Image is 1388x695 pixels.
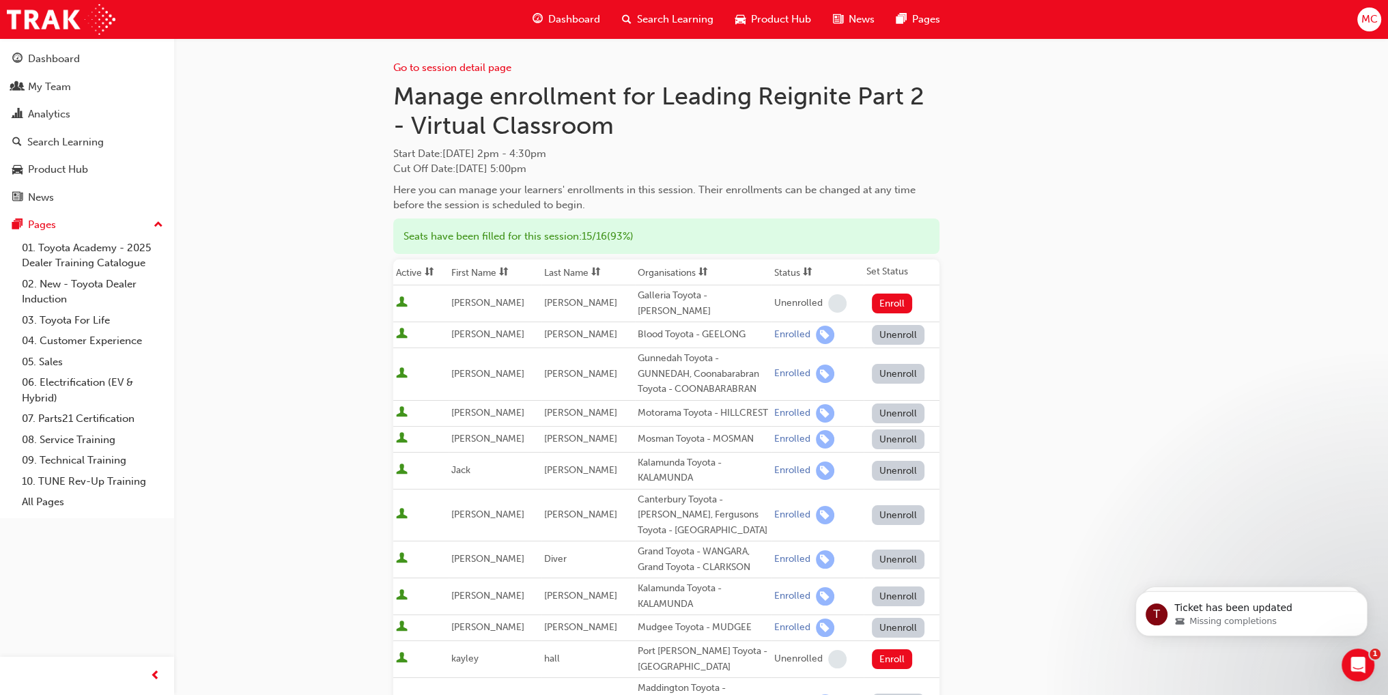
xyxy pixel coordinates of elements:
a: 09. Technical Training [16,450,169,471]
button: Enroll [872,294,913,313]
span: [PERSON_NAME] [544,509,617,520]
th: Set Status [864,259,939,285]
span: [PERSON_NAME] [544,621,617,633]
span: Search Learning [637,12,713,27]
span: User is active [396,296,408,310]
span: learningRecordVerb_ENROLL-icon [816,550,834,569]
span: learningRecordVerb_NONE-icon [828,294,847,313]
span: [PERSON_NAME] [451,621,524,633]
div: Unenrolled [774,297,823,310]
th: Toggle SortBy [449,259,541,285]
button: Unenroll [872,325,925,345]
span: sorting-icon [425,267,434,279]
span: User is active [396,367,408,381]
span: [PERSON_NAME] [544,328,617,340]
div: Enrolled [774,433,810,446]
a: 06. Electrification (EV & Hybrid) [16,372,169,408]
div: Grand Toyota - WANGARA, Grand Toyota - CLARKSON [638,544,769,575]
span: [PERSON_NAME] [544,297,617,309]
span: prev-icon [150,668,160,685]
span: MC [1361,12,1377,27]
span: learningRecordVerb_ENROLL-icon [816,462,834,480]
div: Kalamunda Toyota - KALAMUNDA [638,581,769,612]
a: 02. New - Toyota Dealer Induction [16,274,169,310]
span: pages-icon [896,11,907,28]
img: Trak [7,4,115,35]
span: [PERSON_NAME] [451,553,524,565]
button: Pages [5,212,169,238]
div: Pages [28,217,56,233]
span: Dashboard [548,12,600,27]
span: [PERSON_NAME] [451,407,524,419]
a: 05. Sales [16,352,169,373]
span: news-icon [833,11,843,28]
span: [PERSON_NAME] [544,433,617,444]
span: learningRecordVerb_ENROLL-icon [816,619,834,637]
span: sorting-icon [499,267,509,279]
span: User is active [396,552,408,566]
a: Dashboard [5,46,169,72]
span: people-icon [12,81,23,94]
a: 08. Service Training [16,429,169,451]
span: up-icon [154,216,163,234]
span: User is active [396,652,408,666]
div: Enrolled [774,407,810,420]
a: car-iconProduct Hub [724,5,822,33]
button: MC [1357,8,1381,31]
span: [PERSON_NAME] [544,590,617,601]
span: learningRecordVerb_ENROLL-icon [816,326,834,344]
div: Here you can manage your learners' enrollments in this session. Their enrollments can be changed ... [393,182,939,213]
div: Mudgee Toyota - MUDGEE [638,620,769,636]
a: pages-iconPages [886,5,951,33]
span: User is active [396,589,408,603]
a: Go to session detail page [393,61,511,74]
a: 07. Parts21 Certification [16,408,169,429]
span: User is active [396,328,408,341]
span: User is active [396,432,408,446]
span: car-icon [735,11,746,28]
div: Mosman Toyota - MOSMAN [638,431,769,447]
a: All Pages [16,492,169,513]
span: [PERSON_NAME] [544,464,617,476]
div: Motorama Toyota - HILLCREST [638,406,769,421]
button: Unenroll [872,461,925,481]
a: guage-iconDashboard [522,5,611,33]
div: Galleria Toyota - [PERSON_NAME] [638,288,769,319]
span: learningRecordVerb_ENROLL-icon [816,365,834,383]
span: learningRecordVerb_ENROLL-icon [816,587,834,606]
span: chart-icon [12,109,23,121]
span: car-icon [12,164,23,176]
th: Toggle SortBy [541,259,634,285]
a: search-iconSearch Learning [611,5,724,33]
a: news-iconNews [822,5,886,33]
div: My Team [28,79,71,95]
span: search-icon [12,137,22,149]
span: [PERSON_NAME] [451,509,524,520]
span: Pages [912,12,940,27]
span: User is active [396,508,408,522]
button: DashboardMy TeamAnalyticsSearch LearningProduct HubNews [5,44,169,212]
span: kayley [451,653,479,664]
div: Kalamunda Toyota - KALAMUNDA [638,455,769,486]
div: Seats have been filled for this session : 15 / 16 ( 93% ) [393,218,939,255]
button: Unenroll [872,364,925,384]
span: Product Hub [751,12,811,27]
div: Search Learning [27,134,104,150]
div: Enrolled [774,621,810,634]
span: 1 [1370,649,1380,659]
span: learningRecordVerb_NONE-icon [828,650,847,668]
iframe: Intercom notifications message [1115,563,1388,658]
span: Start Date : [393,146,939,162]
a: 10. TUNE Rev-Up Training [16,471,169,492]
th: Toggle SortBy [393,259,449,285]
a: 04. Customer Experience [16,330,169,352]
span: [PERSON_NAME] [451,297,524,309]
button: Unenroll [872,550,925,569]
span: sorting-icon [698,267,708,279]
h1: Manage enrollment for Leading Reignite Part 2 - Virtual Classroom [393,81,939,141]
a: News [5,185,169,210]
div: Analytics [28,107,70,122]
